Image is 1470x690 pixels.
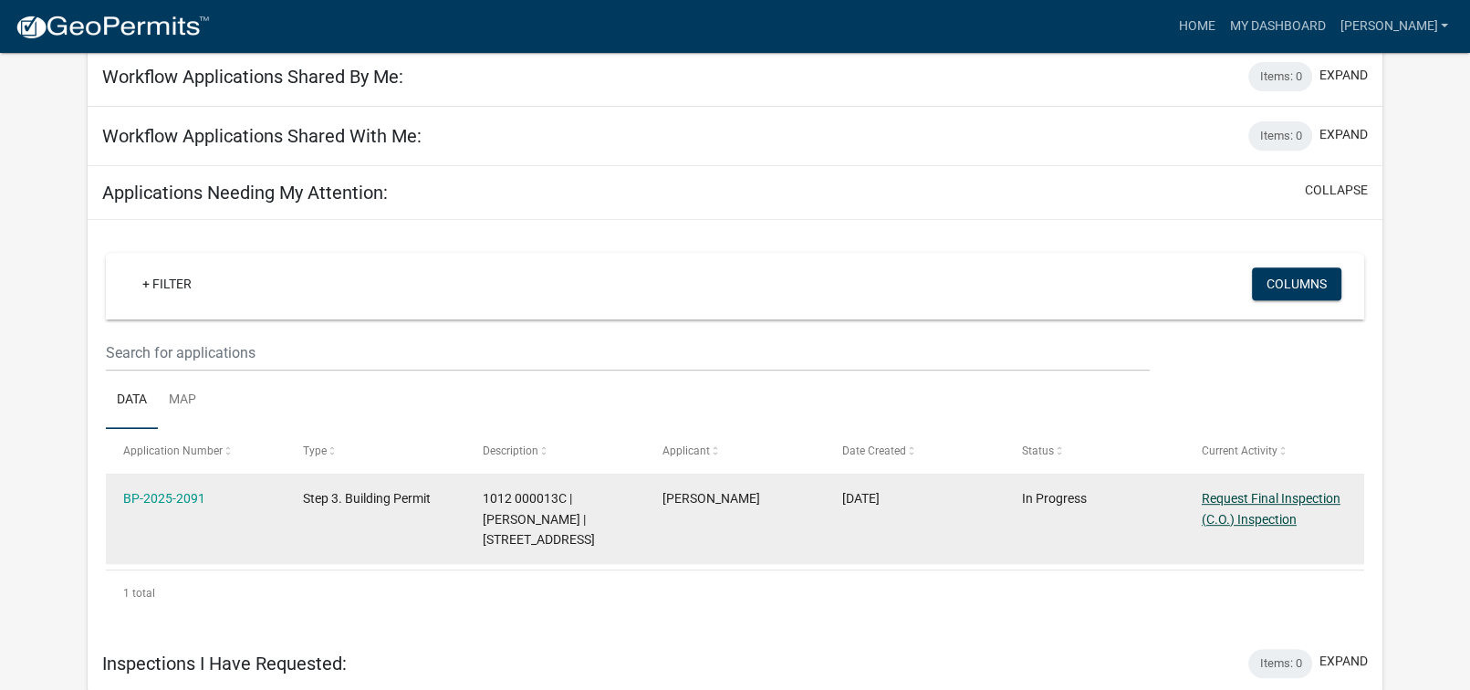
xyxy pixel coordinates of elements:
[303,491,431,506] span: Step 3. Building Permit
[1171,9,1222,44] a: Home
[662,491,760,506] span: Ronald W
[102,66,403,88] h5: Workflow Applications Shared By Me:
[123,444,223,457] span: Application Number
[1252,267,1341,300] button: Columns
[1319,125,1368,144] button: expand
[1202,491,1340,527] a: Request Final Inspection (C.O.) Inspection
[102,182,388,204] h5: Applications Needing My Attention:
[1305,181,1368,200] button: collapse
[1005,429,1184,473] datatable-header-cell: Status
[158,371,207,430] a: Map
[106,371,158,430] a: Data
[1248,121,1312,151] div: Items: 0
[286,429,465,473] datatable-header-cell: Type
[842,444,906,457] span: Date Created
[825,429,1005,473] datatable-header-cell: Date Created
[1184,429,1364,473] datatable-header-cell: Current Activity
[465,429,645,473] datatable-header-cell: Description
[88,220,1383,633] div: collapse
[102,125,422,147] h5: Workflow Applications Shared With Me:
[1332,9,1455,44] a: [PERSON_NAME]
[662,444,710,457] span: Applicant
[1248,62,1312,91] div: Items: 0
[123,491,205,506] a: BP-2025-2091
[1319,652,1368,671] button: expand
[303,444,327,457] span: Type
[106,429,286,473] datatable-header-cell: Application Number
[1202,444,1277,457] span: Current Activity
[1319,66,1368,85] button: expand
[842,491,880,506] span: 09/09/2025
[128,267,206,300] a: + Filter
[1022,491,1087,506] span: In Progress
[1248,649,1312,678] div: Items: 0
[106,334,1151,371] input: Search for applications
[102,653,347,674] h5: Inspections I Have Requested:
[106,570,1365,616] div: 1 total
[1222,9,1332,44] a: My Dashboard
[483,491,595,548] span: 1012 000013C | HIXSON RONALD W | 1183 STATE LINE RD N
[645,429,825,473] datatable-header-cell: Applicant
[1022,444,1054,457] span: Status
[483,444,538,457] span: Description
